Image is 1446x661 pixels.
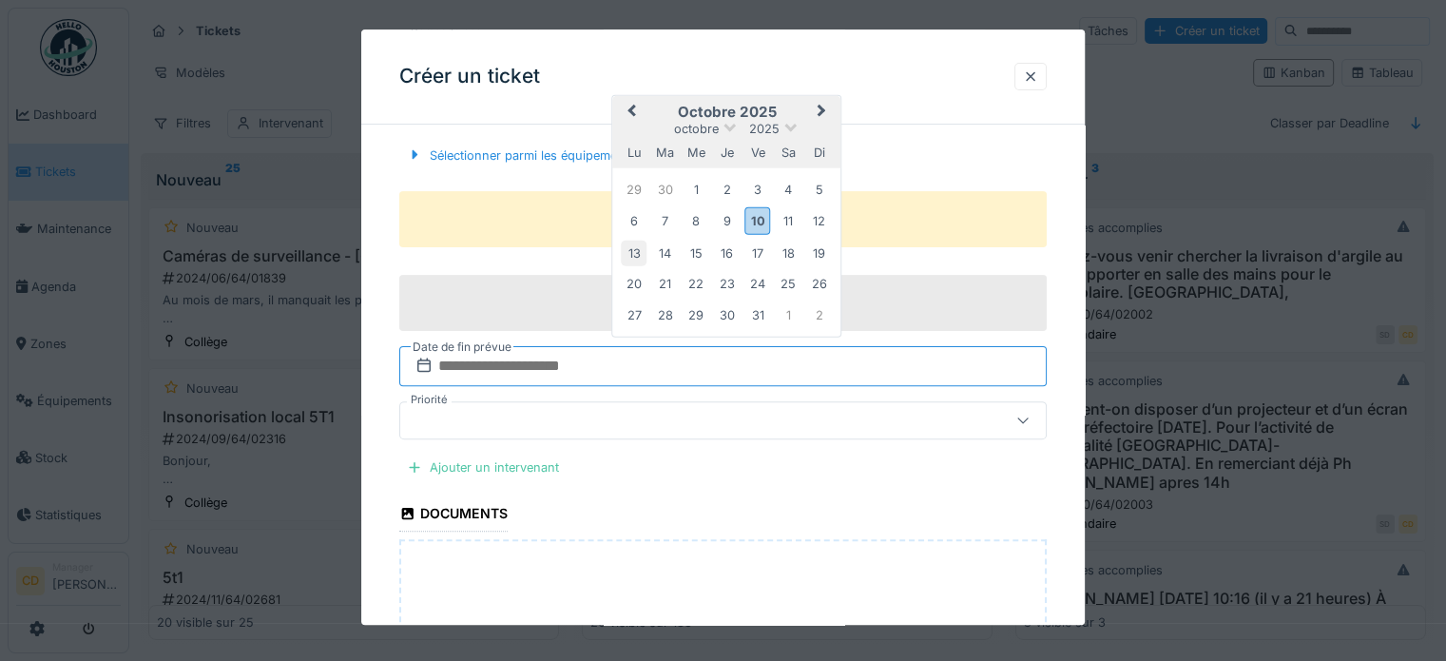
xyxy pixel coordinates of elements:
[714,301,740,327] div: Choose jeudi 30 octobre 2025
[407,392,452,408] label: Priorité
[612,104,840,121] h2: octobre 2025
[399,455,567,480] div: Ajouter un intervenant
[806,240,832,265] div: Choose dimanche 19 octobre 2025
[744,177,770,203] div: Choose vendredi 3 octobre 2025
[652,140,678,165] div: mardi
[652,208,678,234] div: Choose mardi 7 octobre 2025
[621,208,646,234] div: Choose lundi 6 octobre 2025
[674,122,719,136] span: octobre
[714,208,740,234] div: Choose jeudi 9 octobre 2025
[683,177,708,203] div: Choose mercredi 1 octobre 2025
[749,122,780,136] span: 2025
[621,177,646,203] div: Choose lundi 29 septembre 2025
[806,271,832,297] div: Choose dimanche 26 octobre 2025
[683,271,708,297] div: Choose mercredi 22 octobre 2025
[776,240,801,265] div: Choose samedi 18 octobre 2025
[683,301,708,327] div: Choose mercredi 29 octobre 2025
[411,337,513,358] label: Date de fin prévue
[744,301,770,327] div: Choose vendredi 31 octobre 2025
[776,271,801,297] div: Choose samedi 25 octobre 2025
[776,301,801,327] div: Choose samedi 1 novembre 2025
[399,143,643,168] div: Sélectionner parmi les équipements
[683,140,708,165] div: mercredi
[621,240,646,265] div: Choose lundi 13 octobre 2025
[652,240,678,265] div: Choose mardi 14 octobre 2025
[809,98,839,128] button: Next Month
[806,208,832,234] div: Choose dimanche 12 octobre 2025
[744,240,770,265] div: Choose vendredi 17 octobre 2025
[806,301,832,327] div: Choose dimanche 2 novembre 2025
[652,271,678,297] div: Choose mardi 21 octobre 2025
[652,301,678,327] div: Choose mardi 28 octobre 2025
[776,177,801,203] div: Choose samedi 4 octobre 2025
[806,177,832,203] div: Choose dimanche 5 octobre 2025
[744,271,770,297] div: Choose vendredi 24 octobre 2025
[776,208,801,234] div: Choose samedi 11 octobre 2025
[776,140,801,165] div: samedi
[683,208,708,234] div: Choose mercredi 8 octobre 2025
[652,177,678,203] div: Choose mardi 30 septembre 2025
[621,271,646,297] div: Choose lundi 20 octobre 2025
[621,301,646,327] div: Choose lundi 27 octobre 2025
[621,140,646,165] div: lundi
[806,140,832,165] div: dimanche
[614,98,645,128] button: Previous Month
[714,240,740,265] div: Choose jeudi 16 octobre 2025
[714,271,740,297] div: Choose jeudi 23 octobre 2025
[714,177,740,203] div: Choose jeudi 2 octobre 2025
[399,499,508,532] div: Documents
[683,240,708,265] div: Choose mercredi 15 octobre 2025
[619,174,835,330] div: Month octobre, 2025
[744,207,770,235] div: Choose vendredi 10 octobre 2025
[744,140,770,165] div: vendredi
[399,65,540,88] h3: Créer un ticket
[714,140,740,165] div: jeudi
